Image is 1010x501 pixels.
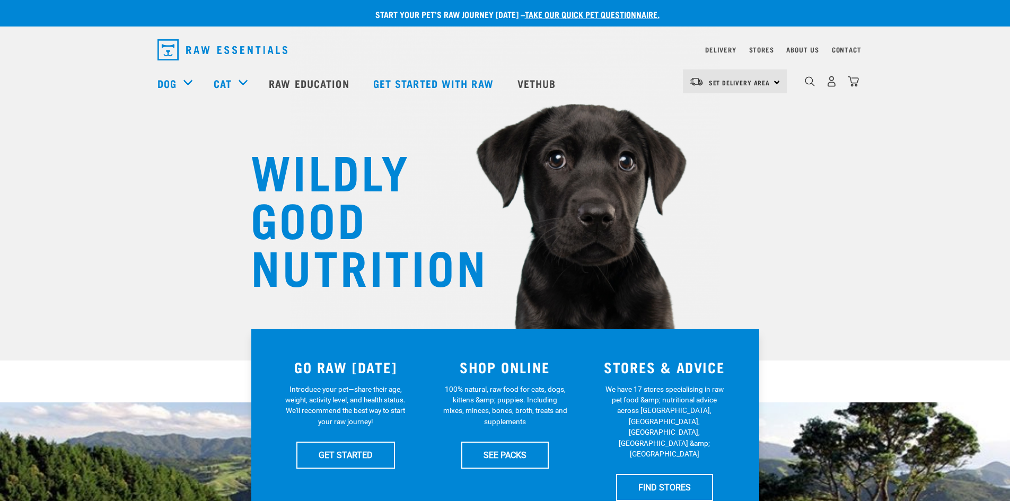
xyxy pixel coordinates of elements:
[826,76,837,87] img: user.png
[432,359,578,375] h3: SHOP ONLINE
[602,384,727,460] p: We have 17 stores specialising in raw pet food &amp; nutritional advice across [GEOGRAPHIC_DATA],...
[157,75,177,91] a: Dog
[507,62,569,104] a: Vethub
[251,146,463,289] h1: WILDLY GOOD NUTRITION
[705,48,736,51] a: Delivery
[848,76,859,87] img: home-icon@2x.png
[461,442,549,468] a: SEE PACKS
[805,76,815,86] img: home-icon-1@2x.png
[296,442,395,468] a: GET STARTED
[749,48,774,51] a: Stores
[283,384,408,427] p: Introduce your pet—share their age, weight, activity level, and health status. We'll recommend th...
[273,359,419,375] h3: GO RAW [DATE]
[616,474,713,500] a: FIND STORES
[363,62,507,104] a: Get started with Raw
[258,62,362,104] a: Raw Education
[157,39,287,60] img: Raw Essentials Logo
[786,48,819,51] a: About Us
[591,359,738,375] h3: STORES & ADVICE
[832,48,862,51] a: Contact
[689,77,704,86] img: van-moving.png
[443,384,567,427] p: 100% natural, raw food for cats, dogs, kittens &amp; puppies. Including mixes, minces, bones, bro...
[214,75,232,91] a: Cat
[149,35,862,65] nav: dropdown navigation
[709,81,770,84] span: Set Delivery Area
[525,12,660,16] a: take our quick pet questionnaire.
